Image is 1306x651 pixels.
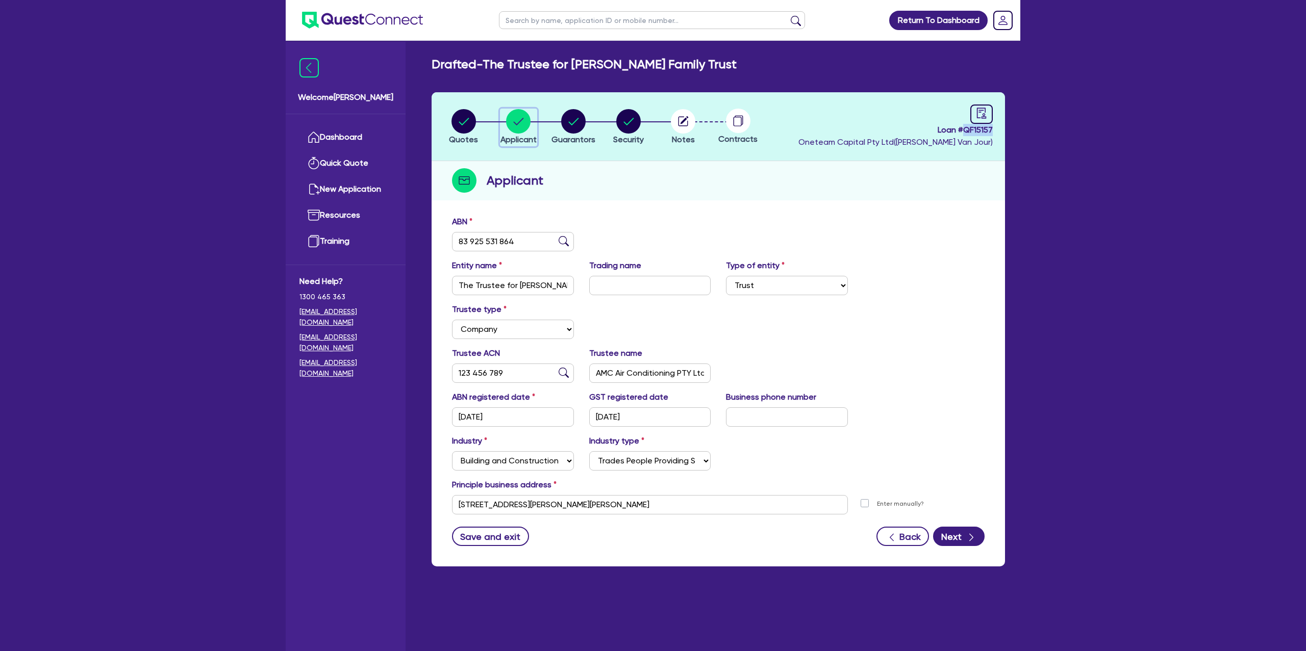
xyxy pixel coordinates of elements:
[308,183,320,195] img: new-application
[448,109,479,146] button: Quotes
[299,124,392,150] a: Dashboard
[299,58,319,77] img: icon-menu-close
[449,135,478,144] span: Quotes
[500,109,537,146] button: Applicant
[589,259,641,272] label: Trading name
[298,91,393,103] span: Welcome [PERSON_NAME]
[798,137,993,147] span: Oneteam Capital Pty Ltd ( [PERSON_NAME] Van Jour )
[672,135,695,144] span: Notes
[452,168,476,193] img: step-icon
[452,259,502,272] label: Entity name
[299,306,392,328] a: [EMAIL_ADDRESS][DOMAIN_NAME]
[299,176,392,202] a: New Application
[726,391,816,403] label: Business phone number
[726,259,785,272] label: Type of entity
[299,150,392,176] a: Quick Quote
[299,202,392,228] a: Resources
[613,109,644,146] button: Security
[933,527,985,546] button: Next
[299,292,392,302] span: 1300 465 363
[452,479,557,491] label: Principle business address
[308,157,320,169] img: quick-quote
[551,135,595,144] span: Guarantors
[589,435,644,447] label: Industry type
[452,303,507,316] label: Trustee type
[299,228,392,254] a: Training
[299,332,392,353] a: [EMAIL_ADDRESS][DOMAIN_NAME]
[876,527,929,546] button: Back
[889,11,988,30] a: Return To Dashboard
[452,527,529,546] button: Save and exit
[452,216,472,228] label: ABN
[452,407,574,427] input: DD / MM / YYYY
[589,407,711,427] input: DD / MM / YYYY
[452,347,500,359] label: Trustee ACN
[589,391,668,403] label: GST registered date
[308,209,320,221] img: resources
[970,105,993,124] a: audit
[452,391,535,403] label: ABN registered date
[500,135,537,144] span: Applicant
[718,134,758,144] span: Contracts
[877,499,924,509] label: Enter manually?
[976,108,987,119] span: audit
[487,171,543,190] h2: Applicant
[551,109,596,146] button: Guarantors
[589,347,642,359] label: Trustee name
[499,11,805,29] input: Search by name, application ID or mobile number...
[559,368,569,378] img: abn-lookup icon
[299,275,392,288] span: Need Help?
[613,135,644,144] span: Security
[302,12,423,29] img: quest-connect-logo-blue
[559,236,569,246] img: abn-lookup icon
[990,7,1016,34] a: Dropdown toggle
[308,235,320,247] img: training
[670,109,696,146] button: Notes
[452,435,487,447] label: Industry
[299,357,392,379] a: [EMAIL_ADDRESS][DOMAIN_NAME]
[798,124,993,136] span: Loan # QF15157
[432,57,737,72] h2: Drafted - The Trustee for [PERSON_NAME] Family Trust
